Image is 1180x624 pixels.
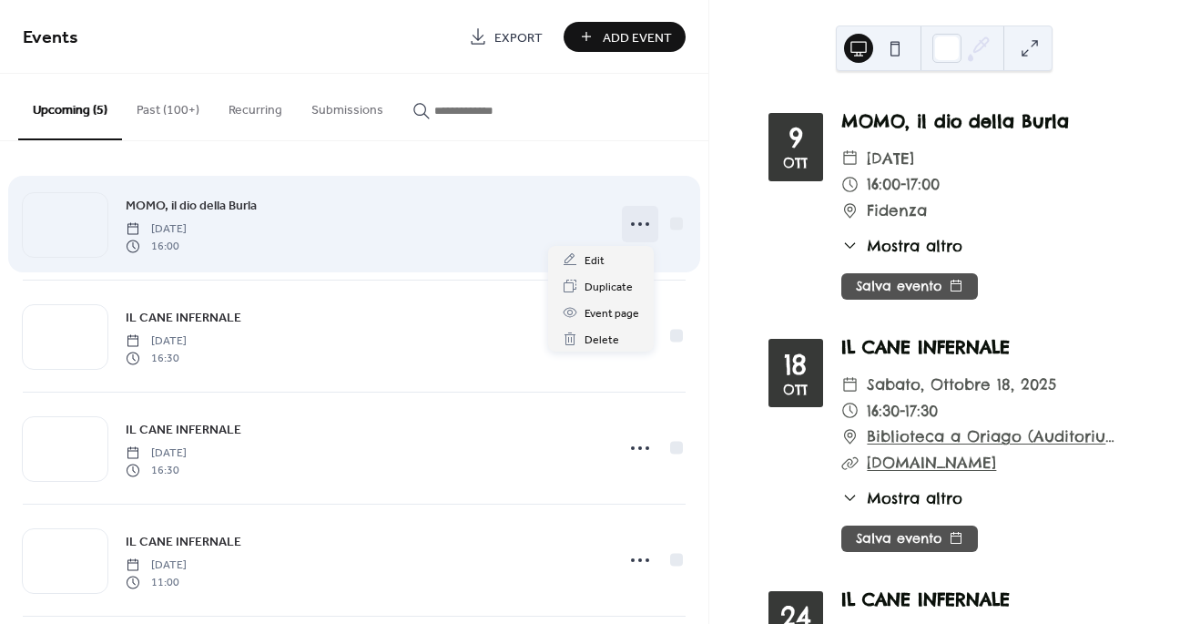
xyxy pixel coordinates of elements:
[905,398,938,425] span: 17:30
[841,234,859,257] div: ​
[783,383,808,396] div: ott
[603,28,672,47] span: Add Event
[900,171,906,198] span: -
[900,398,905,425] span: -
[126,309,241,328] span: IL CANE INFERNALE
[841,526,978,553] button: Salva evento
[126,238,187,254] span: 16:00
[841,336,1010,358] a: IL CANE INFERNALE
[585,304,639,323] span: Event page
[788,124,803,151] div: 9
[126,419,241,440] a: IL CANE INFERNALE
[867,198,927,224] span: Fidenza
[841,424,859,450] div: ​
[585,278,633,297] span: Duplicate
[126,421,241,440] span: IL CANE INFERNALE
[841,588,1010,610] a: IL CANE INFERNALE
[841,486,859,509] div: ​
[841,486,963,509] button: ​Mostra altro
[126,531,241,552] a: IL CANE INFERNALE
[841,108,1121,135] div: MOMO, il dio della Burla
[18,74,122,140] button: Upcoming (5)
[867,171,900,198] span: 16:00
[867,424,1121,450] a: Biblioteca a Oriago (Auditorium)
[23,20,78,56] span: Events
[906,171,940,198] span: 17:00
[841,234,963,257] button: ​Mostra altro
[126,221,187,238] span: [DATE]
[867,146,914,172] span: [DATE]
[867,372,1056,398] span: sabato, ottobre 18, 2025
[214,74,297,138] button: Recurring
[841,146,859,172] div: ​
[122,74,214,138] button: Past (100+)
[455,22,556,52] a: Export
[126,197,257,216] span: MOMO, il dio della Burla
[841,372,859,398] div: ​
[126,350,187,366] span: 16:30
[585,251,605,271] span: Edit
[585,331,619,350] span: Delete
[841,171,859,198] div: ​
[841,450,859,476] div: ​
[841,198,859,224] div: ​
[784,351,807,378] div: 18
[867,453,996,472] a: [DOMAIN_NAME]
[564,22,686,52] button: Add Event
[126,533,241,552] span: IL CANE INFERNALE
[494,28,543,47] span: Export
[126,462,187,478] span: 16:30
[783,156,808,169] div: ott
[867,486,962,509] span: Mostra altro
[867,234,962,257] span: Mostra altro
[297,74,398,138] button: Submissions
[126,333,187,350] span: [DATE]
[126,445,187,462] span: [DATE]
[841,398,859,425] div: ​
[841,273,978,301] button: Salva evento
[867,398,900,425] span: 16:30
[126,574,187,590] span: 11:00
[126,195,257,216] a: MOMO, il dio della Burla
[126,307,241,328] a: IL CANE INFERNALE
[126,558,187,574] span: [DATE]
